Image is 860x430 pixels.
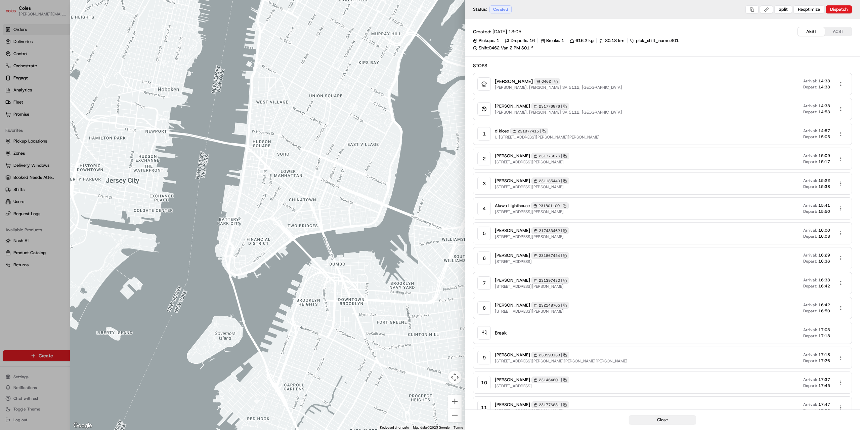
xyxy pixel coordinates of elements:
span: Arrival: [803,228,817,233]
span: 17:55 [818,408,830,413]
span: d klose [495,128,509,134]
span: Depart: [803,159,817,164]
div: 1 [477,127,491,141]
span: 616.2 kg [575,38,594,44]
a: Open this area in Google Maps (opens a new window) [72,421,94,430]
span: 17:18 [818,333,830,339]
div: 4 [477,202,491,215]
span: 15:38 [818,184,830,189]
span: 15:50 [818,209,830,214]
img: Nash [7,6,20,20]
span: Knowledge Base [13,97,51,104]
p: Welcome 👋 [7,27,122,37]
span: [DATE] 13:05 [492,28,521,35]
span: 15:41 [818,203,830,208]
button: ACST [825,27,852,36]
input: Got a question? Start typing here... [17,43,121,50]
button: AEST [798,27,825,36]
span: [STREET_ADDRESS][PERSON_NAME] [495,309,569,314]
img: 1736555255976-a54dd68f-1ca7-489b-9aae-adbdc363a1c4 [7,64,19,76]
a: 📗Knowledge Base [4,94,54,107]
div: 3 [477,177,491,190]
span: Depart: [803,109,817,115]
span: [PERSON_NAME] [495,277,530,283]
span: 17:37 [818,377,830,382]
div: 10 [477,376,491,389]
span: [PERSON_NAME] [495,178,530,184]
button: Start new chat [114,66,122,74]
span: [PERSON_NAME] [495,228,530,234]
span: Depart: [803,184,817,189]
span: Arrival: [803,252,817,258]
span: U [STREET_ADDRESS][PERSON_NAME][PERSON_NAME] [495,134,600,140]
span: 1 [561,38,564,44]
span: [STREET_ADDRESS][PERSON_NAME] [495,284,569,289]
span: Arrival: [803,203,817,208]
button: Map camera controls [448,370,462,384]
a: 💻API Documentation [54,94,111,107]
span: [STREET_ADDRESS][PERSON_NAME] [495,159,569,165]
span: Depart: [803,234,817,239]
button: Keyboard shortcuts [380,425,409,430]
span: Depart: [803,259,817,264]
span: 16:42 [818,283,830,289]
span: 16:29 [818,252,830,258]
span: Depart: [803,209,817,214]
div: 231776876 [531,153,569,159]
span: 16:08 [818,234,830,239]
span: Created: [473,28,491,35]
span: 14:38 [818,84,830,90]
div: 230593138 [531,352,569,358]
button: Close [629,415,696,425]
span: 16:36 [818,259,830,264]
div: 231776881 [531,401,569,408]
span: Pylon [67,114,81,119]
span: 14:57 [818,128,830,133]
span: [STREET_ADDRESS][PERSON_NAME] [495,184,569,190]
span: Arrival: [803,352,817,357]
div: 231464801 [531,377,569,383]
span: [PERSON_NAME], [PERSON_NAME] SA 5112, [GEOGRAPHIC_DATA] [495,85,622,90]
span: [PERSON_NAME] [495,302,530,308]
span: 1 [497,38,499,44]
span: 14:38 [818,78,830,84]
span: Arrival: [803,302,817,308]
div: 5 [477,227,491,240]
span: [PERSON_NAME], [PERSON_NAME] SA 5112, [GEOGRAPHIC_DATA] [495,110,622,115]
button: Dispatch [826,5,852,13]
span: 17:03 [818,327,830,333]
span: Arrival: [803,103,817,109]
div: 6 [477,251,491,265]
span: Arrival: [803,402,817,407]
div: 231801100 [531,202,569,209]
span: Depart: [803,308,817,314]
div: 231185440 [531,178,569,184]
div: 7 [477,276,491,290]
span: Depart: [803,134,817,140]
span: [PERSON_NAME] [495,78,533,85]
span: [STREET_ADDRESS][PERSON_NAME] [495,234,569,239]
div: Status: [473,5,514,13]
span: Depart: [803,408,817,413]
span: 15:22 [818,178,830,183]
a: Shift:0462 Van 2 PM S01 [473,45,852,51]
span: [STREET_ADDRESS][PERSON_NAME][PERSON_NAME][PERSON_NAME] [495,358,628,364]
div: pick_shift_name:S01 [630,38,679,44]
span: 17:45 [818,383,830,388]
span: [PERSON_NAME] [495,352,530,358]
div: We're available if you need us! [23,71,85,76]
span: Depart: [803,358,817,363]
span: 14:53 [818,109,830,115]
span: 80.18 km [605,38,625,44]
div: 231877415 [510,128,548,134]
span: [PERSON_NAME] [495,103,530,109]
button: Zoom out [448,408,462,422]
span: 17:26 [818,358,830,363]
span: [PERSON_NAME] [495,252,530,259]
span: 15:05 [818,134,830,140]
div: 8 [477,301,491,315]
div: Created [489,5,512,13]
span: Arrival: [803,377,817,382]
a: Terms (opens in new tab) [454,426,463,429]
span: [PERSON_NAME] [495,402,530,408]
